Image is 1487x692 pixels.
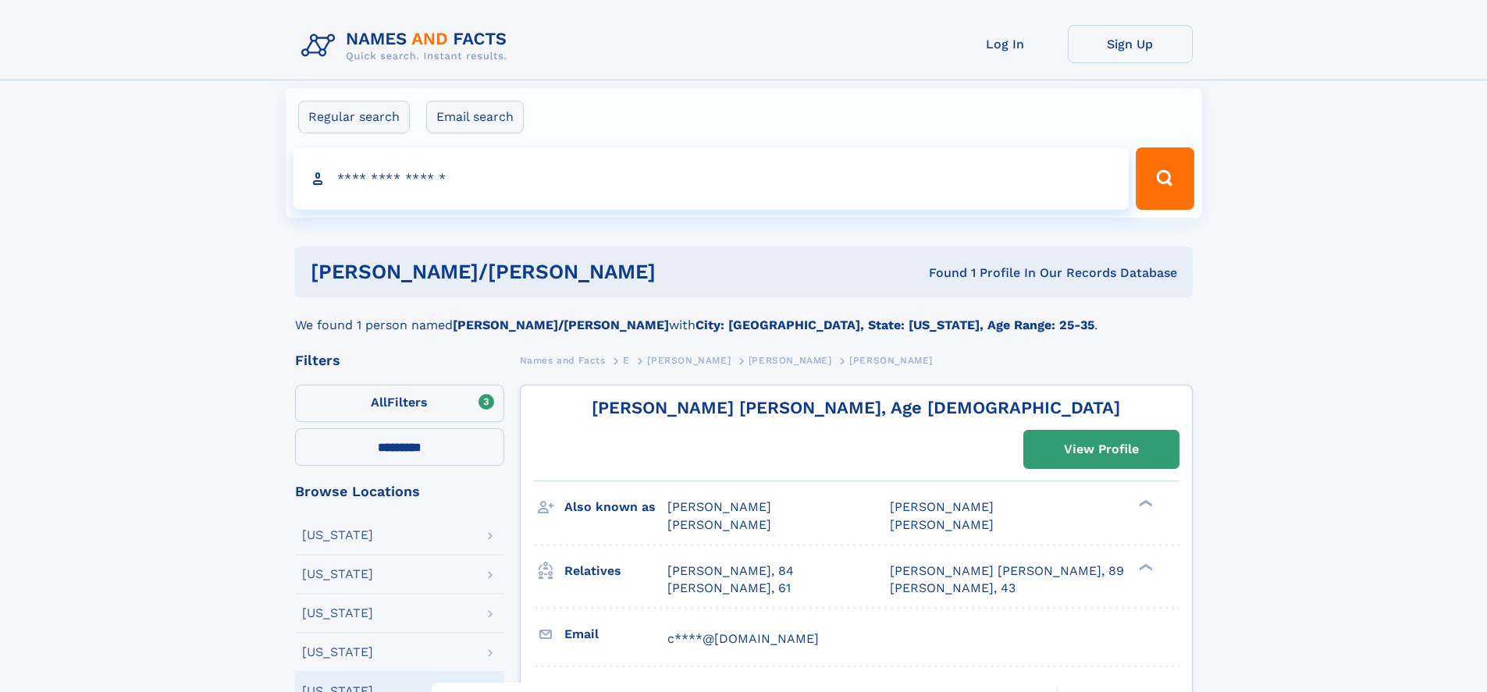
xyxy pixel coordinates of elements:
label: Filters [295,385,504,422]
div: [US_STATE] [302,607,373,619]
div: [US_STATE] [302,529,373,541]
h3: Relatives [564,558,667,584]
span: [PERSON_NAME] [849,355,933,366]
span: All [371,395,387,410]
a: [PERSON_NAME] [PERSON_NAME], 89 [890,562,1124,580]
div: Found 1 Profile In Our Records Database [792,264,1177,282]
span: [PERSON_NAME] [890,499,994,514]
a: [PERSON_NAME] [PERSON_NAME], Age [DEMOGRAPHIC_DATA] [592,398,1120,417]
div: ❯ [1135,562,1154,572]
button: Search Button [1136,147,1194,210]
a: Sign Up [1068,25,1193,63]
a: Log In [943,25,1068,63]
span: [PERSON_NAME] [890,517,994,532]
div: ❯ [1135,499,1154,509]
b: City: [GEOGRAPHIC_DATA], State: [US_STATE], Age Range: 25-35 [695,318,1094,332]
div: We found 1 person named with . [295,297,1193,335]
a: [PERSON_NAME], 61 [667,580,791,597]
a: [PERSON_NAME] [749,350,832,370]
b: [PERSON_NAME]/[PERSON_NAME] [453,318,669,332]
h1: [PERSON_NAME]/[PERSON_NAME] [311,262,792,282]
a: Names and Facts [520,350,606,370]
h3: Email [564,621,667,648]
a: E [623,350,630,370]
div: [US_STATE] [302,646,373,658]
span: [PERSON_NAME] [749,355,832,366]
span: E [623,355,630,366]
img: Logo Names and Facts [295,25,520,67]
div: [US_STATE] [302,568,373,580]
div: Browse Locations [295,484,504,499]
a: [PERSON_NAME], 84 [667,562,794,580]
div: Filters [295,353,504,367]
a: View Profile [1024,431,1179,468]
span: [PERSON_NAME] [667,499,771,514]
a: [PERSON_NAME] [647,350,731,370]
a: [PERSON_NAME], 43 [890,580,1016,597]
input: search input [293,147,1129,210]
h3: Also known as [564,494,667,520]
div: View Profile [1064,431,1139,467]
label: Email search [426,101,524,133]
label: Regular search [298,101,410,133]
span: [PERSON_NAME] [667,517,771,532]
span: [PERSON_NAME] [647,355,731,366]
